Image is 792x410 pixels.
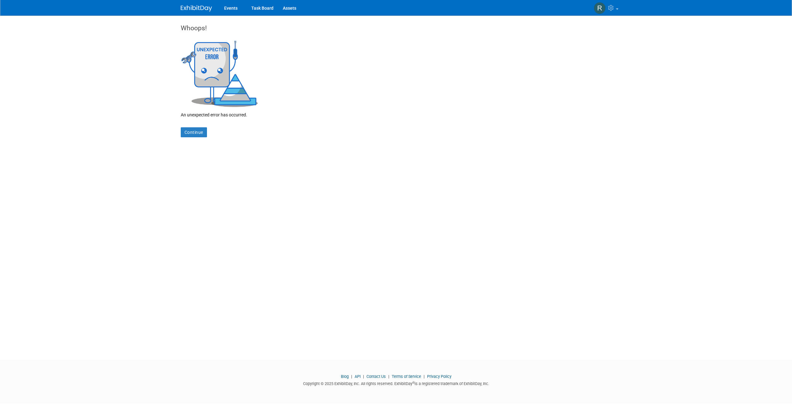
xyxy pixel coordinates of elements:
div: An unexpected error has occurred. [181,107,612,118]
span: | [422,374,426,379]
img: Unexpected Error [181,39,259,107]
a: Terms of Service [392,374,421,379]
img: Randy Ruiz [594,2,606,14]
sup: ® [412,381,415,384]
div: Whoops! [181,23,612,39]
a: Contact Us [366,374,386,379]
span: | [387,374,391,379]
img: ExhibitDay [181,5,212,12]
a: Blog [341,374,349,379]
span: | [362,374,366,379]
a: Privacy Policy [427,374,451,379]
a: Continue [181,127,207,137]
span: | [350,374,354,379]
a: API [355,374,361,379]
